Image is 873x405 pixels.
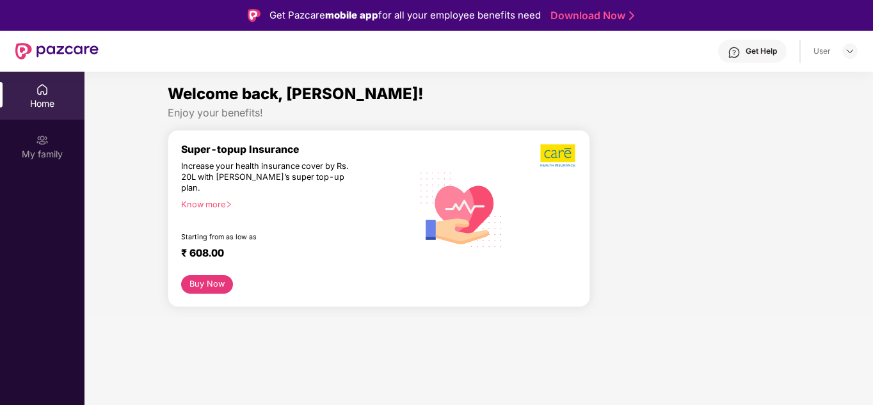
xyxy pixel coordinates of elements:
div: Super-topup Insurance [181,143,412,155]
strong: mobile app [325,9,378,21]
img: svg+xml;base64,PHN2ZyBpZD0iSG9tZSIgeG1sbnM9Imh0dHA6Ly93d3cudzMub3JnLzIwMDAvc3ZnIiB3aWR0aD0iMjAiIG... [36,83,49,96]
img: svg+xml;base64,PHN2ZyB4bWxucz0iaHR0cDovL3d3dy53My5vcmcvMjAwMC9zdmciIHhtbG5zOnhsaW5rPSJodHRwOi8vd3... [412,159,511,259]
img: Logo [248,9,260,22]
img: Stroke [629,9,634,22]
div: Get Pazcare for all your employee benefits need [269,8,541,23]
img: svg+xml;base64,PHN2ZyBpZD0iSGVscC0zMngzMiIgeG1sbnM9Imh0dHA6Ly93d3cudzMub3JnLzIwMDAvc3ZnIiB3aWR0aD... [728,46,741,59]
span: right [225,201,232,208]
div: Enjoy your benefits! [168,106,790,120]
div: Starting from as low as [181,233,358,242]
span: Welcome back, [PERSON_NAME]! [168,84,424,103]
button: Buy Now [181,275,233,294]
div: User [813,46,831,56]
img: b5dec4f62d2307b9de63beb79f102df3.png [540,143,577,168]
a: Download Now [550,9,630,22]
img: svg+xml;base64,PHN2ZyB3aWR0aD0iMjAiIGhlaWdodD0iMjAiIHZpZXdCb3g9IjAgMCAyMCAyMCIgZmlsbD0ibm9uZSIgeG... [36,134,49,147]
div: ₹ 608.00 [181,247,399,262]
div: Know more [181,200,404,209]
div: Increase your health insurance cover by Rs. 20L with [PERSON_NAME]’s super top-up plan. [181,161,356,194]
img: New Pazcare Logo [15,43,99,60]
div: Get Help [746,46,777,56]
img: svg+xml;base64,PHN2ZyBpZD0iRHJvcGRvd24tMzJ4MzIiIHhtbG5zPSJodHRwOi8vd3d3LnczLm9yZy8yMDAwL3N2ZyIgd2... [845,46,855,56]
